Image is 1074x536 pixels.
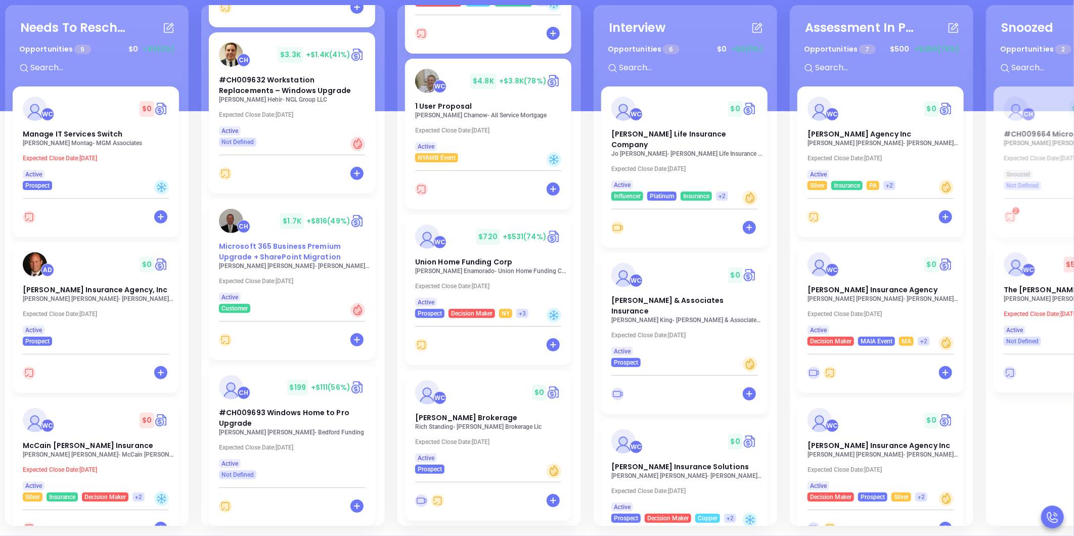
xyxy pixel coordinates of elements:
[418,464,442,475] span: Prospect
[415,423,567,430] p: Rich Standing - Chadwick Brokerage Llc
[219,111,371,118] p: Expected Close Date: [DATE]
[350,213,365,229] a: Quote
[547,464,561,478] div: Warm
[140,101,154,117] span: $ 0
[939,413,954,428] img: Quote
[25,325,42,336] span: Active
[743,513,757,527] div: Cold
[918,492,925,503] span: +2
[418,453,434,464] span: Active
[611,429,636,454] img: Davenport Insurance Solutions
[405,214,573,370] div: profileWalter Contreras$720+$531(74%)Circle dollarUnion Home Funding Corp[PERSON_NAME] Enamorado-...
[1006,336,1039,347] span: Not Defined
[814,61,966,74] input: Search...
[797,86,964,190] a: profileWalter Contreras$0Circle dollar[PERSON_NAME] Agency Inc[PERSON_NAME] [PERSON_NAME]- [PERSO...
[810,480,827,492] span: Active
[869,180,877,191] span: PA
[630,274,643,287] div: Walter Contreras
[74,44,91,54] span: 9
[280,213,304,229] span: $ 1.7K
[810,492,852,503] span: Decision Maker
[719,191,726,202] span: +2
[23,310,174,318] p: Expected Close Date: [DATE]
[743,101,757,116] a: Quote
[154,257,169,272] a: Quote
[808,155,959,162] p: Expected Close Date: [DATE]
[920,336,927,347] span: +2
[547,73,561,88] a: Quote
[140,257,154,273] span: $ 0
[1012,207,1019,214] sup: 2
[663,44,679,54] span: 6
[219,262,371,270] p: Allan Kaplan - Kaplan Insurance
[743,267,757,283] a: Quote
[278,47,303,63] span: $ 3.3K
[808,451,959,458] p: Steve Straub - Straub Insurance Agency Inc
[503,232,547,242] span: +$531 (74%)
[13,242,181,398] div: profileAnabell Dominguez$0Circle dollar[PERSON_NAME] Insurance Agency, Inc[PERSON_NAME] [PERSON_N...
[405,214,571,318] a: profileWalter Contreras$720+$531(74%)Circle dollarUnion Home Funding Corp[PERSON_NAME] Enamorado-...
[415,283,567,290] p: Expected Close Date: [DATE]
[154,180,169,195] div: Cold
[808,285,937,295] span: Margaret J. Grassi Insurance Agency
[415,225,439,249] img: Union Home Funding Corp
[808,440,950,451] span: Straub Insurance Agency Inc
[939,257,954,272] img: Quote
[287,380,308,395] span: $ 199
[221,469,254,480] span: Not Defined
[219,375,243,399] img: #CH009693 Windows Home to Pro Upgrade
[859,44,875,54] span: 7
[143,44,174,55] span: +$0 (0%)
[608,40,680,59] p: Opportunities
[727,513,734,524] span: +2
[547,229,561,244] img: Quote
[221,125,238,137] span: Active
[611,165,763,172] p: Expected Close Date: [DATE]
[219,75,351,96] span: #CH009632 Workstation Replacements – Windows Upgrade
[601,419,768,523] a: profileWalter Contreras$0Circle dollar[PERSON_NAME] Insurance Solutions[PERSON_NAME] [PERSON_NAME...
[499,76,547,86] span: +$3.8K (78%)
[714,41,729,57] span: $ 0
[418,308,442,319] span: Prospect
[209,199,375,313] a: profileCarla Humber$1.7K+$816(49%)Circle dollarMicrosoft 365 Business Premium Upgrade + SharePoin...
[418,297,434,308] span: Active
[601,86,768,201] a: profileWalter Contreras$0Circle dollar[PERSON_NAME] Life Insurance CompanyJo [PERSON_NAME]- [PERS...
[23,285,168,295] span: Gaudette Insurance Agency, Inc
[808,408,832,432] img: Straub Insurance Agency Inc
[13,13,181,86] div: Needs To RescheduleOpportunities 9$0+$0(0%)
[23,295,174,302] p: Lee Gaudette - Gaudette Insurance Agency, Inc.
[532,385,547,400] span: $ 0
[405,59,573,214] div: profileWalter Contreras$4.8K+$3.8K(78%)Circle dollar1 User Proposal[PERSON_NAME] Chamow- All Serv...
[140,413,154,428] span: $ 0
[601,86,770,253] div: profileWalter Contreras$0Circle dollar[PERSON_NAME] Life Insurance CompanyJo [PERSON_NAME]- [PERS...
[19,40,91,59] p: Opportunities
[1014,207,1018,214] span: 2
[135,492,142,503] span: +2
[415,413,517,423] span: Chadwick Brokerage
[25,169,42,180] span: Active
[219,429,371,436] p: Martin Murray - Bedford Funding
[41,108,54,121] div: Walter Contreras
[25,180,50,191] span: Prospect
[433,236,446,249] div: Walter Contreras
[405,370,571,474] a: profileWalter Contreras$0Circle dollar[PERSON_NAME] BrokerageRich Standing- [PERSON_NAME] Brokera...
[25,336,50,347] span: Prospect
[1022,263,1035,277] div: Walter Contreras
[611,295,724,316] span: Moore & Associates Insurance
[13,86,181,242] div: profileWalter Contreras$0Circle dollarManage IT Services Switch[PERSON_NAME] Montag- MGM Associat...
[476,229,500,245] span: $ 720
[350,380,365,395] a: Quote
[415,112,567,119] p: Andy Chamow - All Service Mortgage
[451,308,493,319] span: Decision Maker
[808,295,959,302] p: Matthew Martin - Margaret J. Grassi Insurance Agency
[237,54,250,67] div: Carla Humber
[743,434,757,449] img: Quote
[23,252,47,277] img: Gaudette Insurance Agency, Inc
[808,466,959,473] p: Expected Close Date: [DATE]
[221,292,238,303] span: Active
[611,487,763,495] p: Expected Close Date: [DATE]
[894,492,909,503] span: Silver
[886,180,893,191] span: +2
